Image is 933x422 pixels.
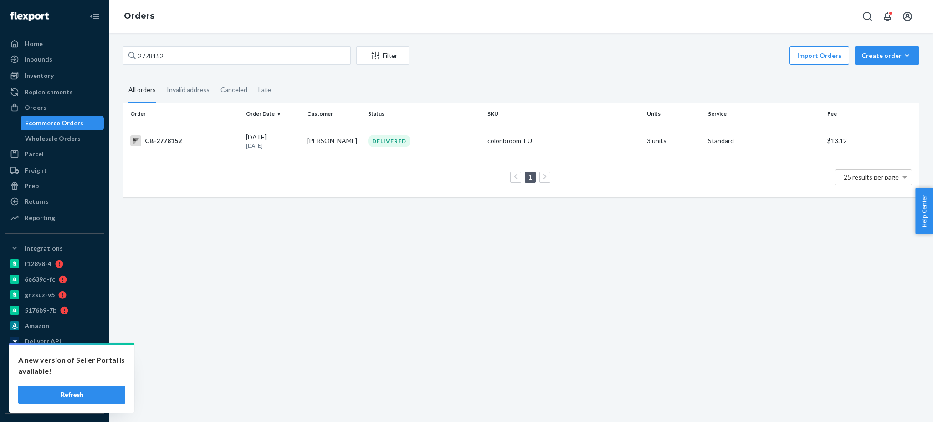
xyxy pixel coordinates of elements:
button: Filter [356,46,409,65]
div: colonbroom_EU [487,136,640,145]
button: Import Orders [789,46,849,65]
a: Add Integration [5,399,104,410]
div: Home [25,39,43,48]
div: Orders [25,103,46,112]
div: Inventory [25,71,54,80]
div: Canceled [220,78,247,102]
th: SKU [484,103,643,125]
button: Refresh [18,386,125,404]
img: Flexport logo [10,12,49,21]
div: Filter [357,51,409,60]
div: Wholesale Orders [25,134,81,143]
a: Ecommerce Orders [21,116,104,130]
a: Replenishments [5,85,104,99]
a: Wholesale Orders [21,131,104,146]
p: A new version of Seller Portal is available! [18,355,125,376]
a: Freight [5,163,104,178]
th: Status [364,103,484,125]
button: Open account menu [898,7,917,26]
button: Close Navigation [86,7,104,26]
a: Orders [124,11,154,21]
a: 6e639d-fc [5,272,104,287]
th: Order Date [242,103,303,125]
th: Fee [824,103,919,125]
div: CB-2778152 [130,135,239,146]
div: Invalid address [167,78,210,102]
th: Units [643,103,704,125]
div: 5176b9-7b [25,306,56,315]
p: [DATE] [246,142,300,149]
input: Search orders [123,46,351,65]
div: Integrations [25,244,63,253]
a: gnzsuz-v5 [5,288,104,302]
a: colon-broom [5,381,104,395]
a: f12898-4 [5,257,104,271]
th: Service [704,103,824,125]
a: Page 1 is your current page [527,173,534,181]
a: Home [5,36,104,51]
button: Open notifications [878,7,897,26]
td: $13.12 [824,125,919,157]
a: Reporting [5,211,104,225]
ol: breadcrumbs [117,3,162,30]
div: All orders [128,78,156,103]
a: Deliverr API [5,334,104,349]
div: Prep [25,181,39,190]
div: Late [258,78,271,102]
div: 6e639d-fc [25,275,55,284]
div: Replenishments [25,87,73,97]
td: [PERSON_NAME] [303,125,364,157]
button: Create order [855,46,919,65]
th: Order [123,103,242,125]
div: Deliverr API [25,337,61,346]
div: f12898-4 [25,259,51,268]
p: Standard [708,136,820,145]
button: Open Search Box [858,7,877,26]
div: Amazon [25,321,49,330]
a: Prep [5,179,104,193]
a: Parcel [5,147,104,161]
div: Parcel [25,149,44,159]
div: Ecommerce Orders [25,118,83,128]
td: 3 units [643,125,704,157]
a: Amazon [5,319,104,333]
a: Orders [5,100,104,115]
button: Integrations [5,241,104,256]
a: pulsetto [5,350,104,364]
div: Inbounds [25,55,52,64]
div: Reporting [25,213,55,222]
div: Returns [25,197,49,206]
div: [DATE] [246,133,300,149]
a: Inbounds [5,52,104,67]
div: DELIVERED [368,135,410,147]
span: 25 results per page [844,173,899,181]
a: a76299-82 [5,365,104,380]
div: Freight [25,166,47,175]
a: Returns [5,194,104,209]
div: Customer [307,110,361,118]
a: Inventory [5,68,104,83]
div: Create order [861,51,912,60]
div: gnzsuz-v5 [25,290,55,299]
a: 5176b9-7b [5,303,104,318]
button: Help Center [915,188,933,234]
